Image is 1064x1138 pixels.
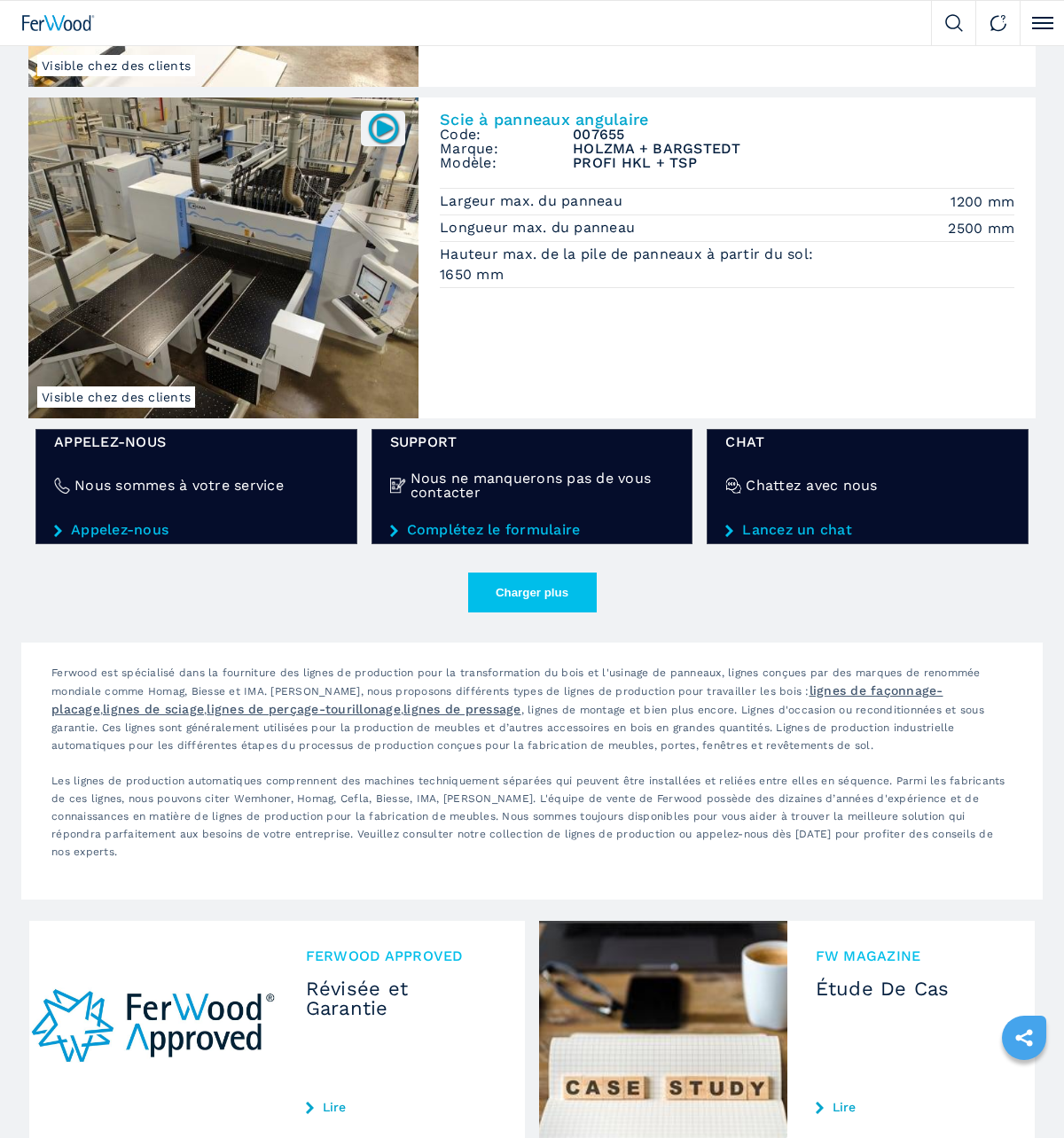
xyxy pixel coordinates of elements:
[207,702,401,716] a: lignes de perçage-tourillonage
[816,949,1007,963] span: FW MAGAZINE
[440,264,1014,284] em: 1650 mm
[1020,1,1064,45] button: Click to toggle menu
[440,245,818,264] p: Hauteur max. de la pile de panneaux à partir du sol:
[411,472,675,500] h4: Nous ne manquerons pas de vous contacter
[573,128,1014,142] h3: 007655
[725,435,1010,449] span: Chat
[951,191,1014,212] em: 1200 mm
[306,979,497,1018] h3: Révisée et Garantie
[440,218,639,238] p: Longueur max. du panneau
[43,664,1021,772] p: Ferwood est spécialisé dans la fourniture des lignes de production pour la transformation du bois...
[468,573,597,612] button: Charger plus
[306,949,497,963] span: Ferwood Approved
[390,478,406,494] img: Nous ne manquerons pas de vous contacter
[725,478,741,494] img: Chattez avec nous
[390,435,675,449] span: Support
[306,1100,497,1114] a: Lire
[816,1100,1007,1114] a: Lire
[573,156,1014,170] h3: PROFI HKL + TSP
[74,479,284,493] h4: Nous sommes à votre service
[440,142,573,156] span: Marque:
[989,1058,1051,1125] iframe: Chat
[54,522,339,538] a: Appelez-nous
[366,111,401,145] img: 007655
[725,522,1010,538] a: Lancez un chat
[54,435,339,449] span: Appelez-nous
[440,191,627,211] p: Largeur max. du panneau
[403,702,521,716] a: lignes de pressage
[573,142,1014,156] h3: HOLZMA + BARGSTEDT
[440,112,1014,128] h2: Scie à panneaux angulaire
[440,156,573,170] span: Modèle:
[22,15,95,31] img: Ferwood
[440,128,573,142] span: Code:
[945,14,963,32] img: Search
[990,14,1007,32] img: Contact us
[816,979,1007,999] h3: Étude De Cas
[54,478,70,494] img: Nous sommes à votre service
[1002,1016,1046,1060] a: sharethis
[103,702,204,716] a: lignes de sciage
[28,97,419,418] img: Scie à panneaux angulaire HOLZMA + BARGSTEDT PROFI HKL + TSP
[390,522,675,538] a: Complétez le formulaire
[43,772,1021,878] p: Les lignes de production automatiques comprennent des machines techniquement séparées qui peuvent...
[746,479,877,493] h4: Chattez avec nous
[948,218,1014,238] em: 2500 mm
[28,97,1036,418] a: Scie à panneaux angulaire HOLZMA + BARGSTEDT PROFI HKL + TSPVisible chez des clients007655Scie à ...
[51,683,943,716] a: lignes de façonnage-placage
[37,55,195,76] span: Visible chez des clients
[37,386,195,408] span: Visible chez des clients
